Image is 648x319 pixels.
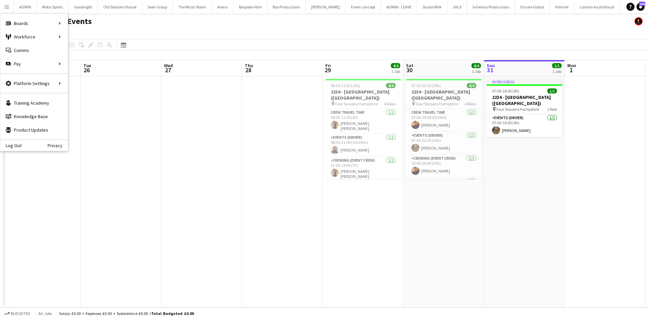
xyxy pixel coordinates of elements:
app-card-role: Events (Driver)1/108:30-21:00 (12h30m)[PERSON_NAME] [325,134,401,157]
span: 07:30-22:30 (15h) [411,83,441,88]
span: Fri [325,62,331,69]
span: 4/4 [391,63,400,68]
button: The Music Room [173,0,212,14]
span: Total Budgeted £0.00 [151,311,194,316]
span: Wed [164,62,173,69]
button: Arena [212,0,234,14]
span: 4/4 [386,83,396,88]
span: Budgeted [11,311,30,316]
button: InGenius Productions [467,0,515,14]
button: Goodnight [69,0,98,14]
div: 1 Job [472,69,481,74]
button: Motiv Sports [37,0,69,14]
span: Sun [487,62,495,69]
span: 4 Roles [465,101,476,106]
span: 4/4 [471,63,481,68]
div: In progress [487,79,562,84]
button: [PERSON_NAME] [306,0,346,14]
button: Seen Group [142,0,173,14]
app-job-card: 07:30-22:30 (15h)4/42234 - [GEOGRAPHIC_DATA] ([GEOGRAPHIC_DATA]) Four Seasons Hampshire4 RolesCre... [406,79,482,179]
app-card-role: Crewing (Event Crew)1/110:00-20:00 (10h)[PERSON_NAME] [406,155,482,178]
div: Workforce [0,30,68,44]
div: Boards [0,17,68,30]
button: London AudioVisual [574,0,620,14]
span: Sat [406,62,413,69]
div: 1 Job [552,69,561,74]
app-card-role: Crew Travel Time1/1 [406,178,482,201]
span: 26 [82,66,91,74]
button: Old Sessions House [98,0,142,14]
h3: 2234 - [GEOGRAPHIC_DATA] ([GEOGRAPHIC_DATA]) [487,94,562,106]
button: Box Productions [267,0,306,14]
span: 07:00-16:00 (9h) [492,88,519,94]
button: Bespoke-Hire [234,0,267,14]
app-card-role: Events (Driver)1/107:30-22:30 (15h)[PERSON_NAME] [406,132,482,155]
button: Premier [550,0,574,14]
span: 109 [639,2,645,6]
span: 1/1 [552,63,562,68]
app-job-card: 08:30-21:30 (13h)4/42234 - [GEOGRAPHIC_DATA] ([GEOGRAPHIC_DATA]) Four Seasons Hampshire4 RolesCre... [325,79,401,179]
button: Encore Global [515,0,550,14]
a: 109 [637,3,645,11]
span: 4/4 [467,83,476,88]
div: 1 Job [391,69,400,74]
span: 31 [486,66,495,74]
span: Mon [567,62,576,69]
app-card-role: Crewing (Event Crew)1/112:00-19:00 (7h)[PERSON_NAME] [PERSON_NAME] [325,157,401,182]
button: Event concept [346,0,381,14]
button: Budgeted [3,310,31,317]
div: Platform Settings [0,77,68,90]
span: 1 Role [547,107,557,112]
span: 29 [324,66,331,74]
span: 27 [163,66,173,74]
a: Product Updates [0,123,68,137]
span: 4 Roles [384,101,396,106]
button: ADMIN - LEAVE [381,0,417,14]
span: 1/1 [547,88,557,94]
app-card-role: Crew Travel Time1/108:30-11:30 (3h)[PERSON_NAME] [PERSON_NAME] [325,109,401,134]
button: JHLX [447,0,467,14]
h3: 2234 - [GEOGRAPHIC_DATA] ([GEOGRAPHIC_DATA]) [406,89,482,101]
span: Tue [83,62,91,69]
div: Pay [0,57,68,71]
app-job-card: In progress07:00-16:00 (9h)1/12234 - [GEOGRAPHIC_DATA] ([GEOGRAPHIC_DATA]) Four Seasons Hampshire... [487,79,562,137]
span: All jobs [37,311,53,316]
span: 30 [405,66,413,74]
button: Studio MYA [417,0,447,14]
a: Privacy [48,143,68,148]
span: Four Seasons Hampshire [335,101,378,106]
app-card-role: Events (Driver)1/107:00-16:00 (9h)[PERSON_NAME] [487,114,562,137]
app-user-avatar: Ash Grimmer [634,17,643,25]
div: Salary £0.00 + Expenses £0.00 + Subsistence £0.00 = [59,311,194,316]
a: Knowledge Base [0,110,68,123]
h3: 2234 - [GEOGRAPHIC_DATA] ([GEOGRAPHIC_DATA]) [325,89,401,101]
span: Four Seasons Hampshire [496,107,539,112]
a: Log Out [0,143,22,148]
app-card-role: Crew Travel Time1/107:30-10:00 (2h30m)[PERSON_NAME] [406,109,482,132]
span: Four Seasons Hampshire [416,101,458,106]
span: 1 [566,66,576,74]
a: Comms [0,44,68,57]
a: Training Academy [0,96,68,110]
button: ADMIN [14,0,37,14]
span: 28 [244,66,253,74]
span: 08:30-21:30 (13h) [331,83,360,88]
span: Thu [245,62,253,69]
